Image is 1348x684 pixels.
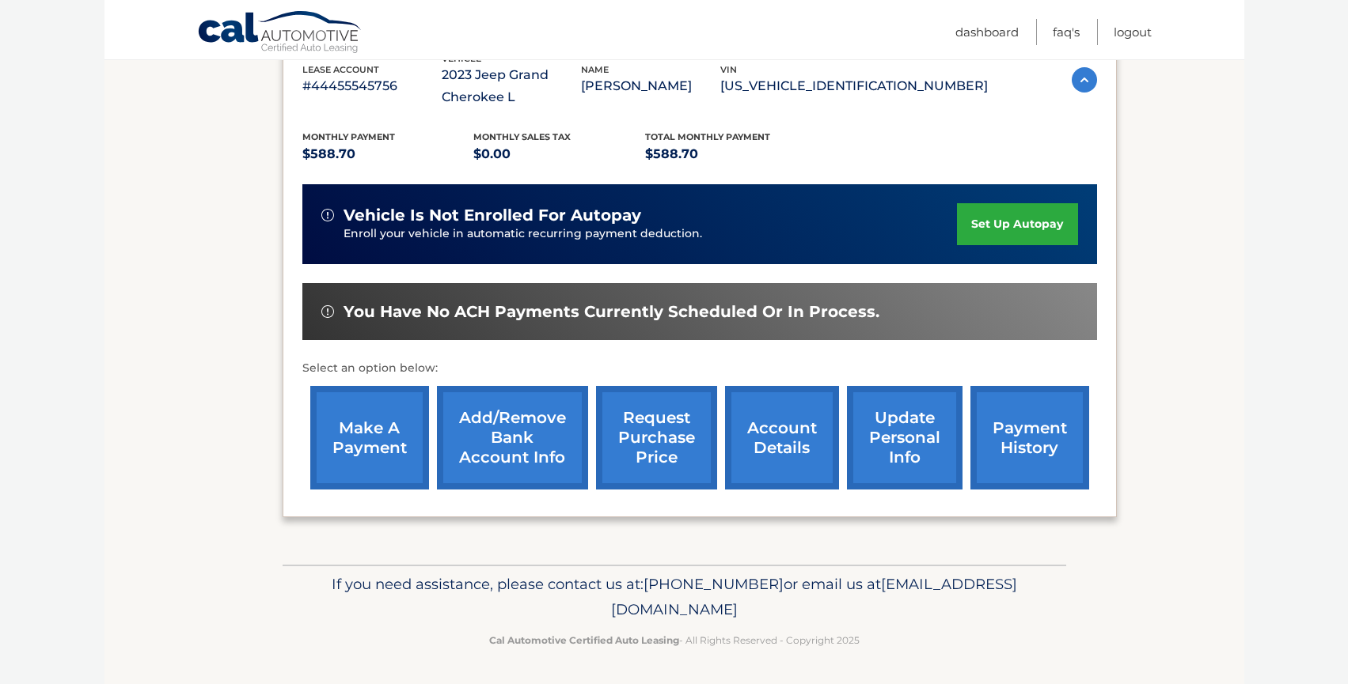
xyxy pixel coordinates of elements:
[302,75,442,97] p: #44455545756
[1053,19,1080,45] a: FAQ's
[321,305,334,318] img: alert-white.svg
[344,225,958,243] p: Enroll your vehicle in automatic recurring payment deduction.
[1072,67,1097,93] img: accordion-active.svg
[293,572,1056,622] p: If you need assistance, please contact us at: or email us at
[344,302,879,322] span: You have no ACH payments currently scheduled or in process.
[847,386,963,489] a: update personal info
[720,75,988,97] p: [US_VEHICLE_IDENTIFICATION_NUMBER]
[489,634,679,646] strong: Cal Automotive Certified Auto Leasing
[310,386,429,489] a: make a payment
[442,64,581,108] p: 2023 Jeep Grand Cherokee L
[955,19,1019,45] a: Dashboard
[473,143,645,165] p: $0.00
[725,386,839,489] a: account details
[645,143,817,165] p: $588.70
[293,632,1056,648] p: - All Rights Reserved - Copyright 2025
[473,131,571,142] span: Monthly sales Tax
[302,131,395,142] span: Monthly Payment
[720,64,737,75] span: vin
[596,386,717,489] a: request purchase price
[437,386,588,489] a: Add/Remove bank account info
[970,386,1089,489] a: payment history
[344,206,641,225] span: vehicle is not enrolled for autopay
[581,64,609,75] span: name
[581,75,720,97] p: [PERSON_NAME]
[302,359,1097,378] p: Select an option below:
[611,575,1017,618] span: [EMAIL_ADDRESS][DOMAIN_NAME]
[302,64,379,75] span: lease account
[957,203,1077,245] a: set up autopay
[197,10,363,56] a: Cal Automotive
[645,131,770,142] span: Total Monthly Payment
[302,143,474,165] p: $588.70
[321,209,334,221] img: alert-white.svg
[644,575,784,593] span: [PHONE_NUMBER]
[1114,19,1152,45] a: Logout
